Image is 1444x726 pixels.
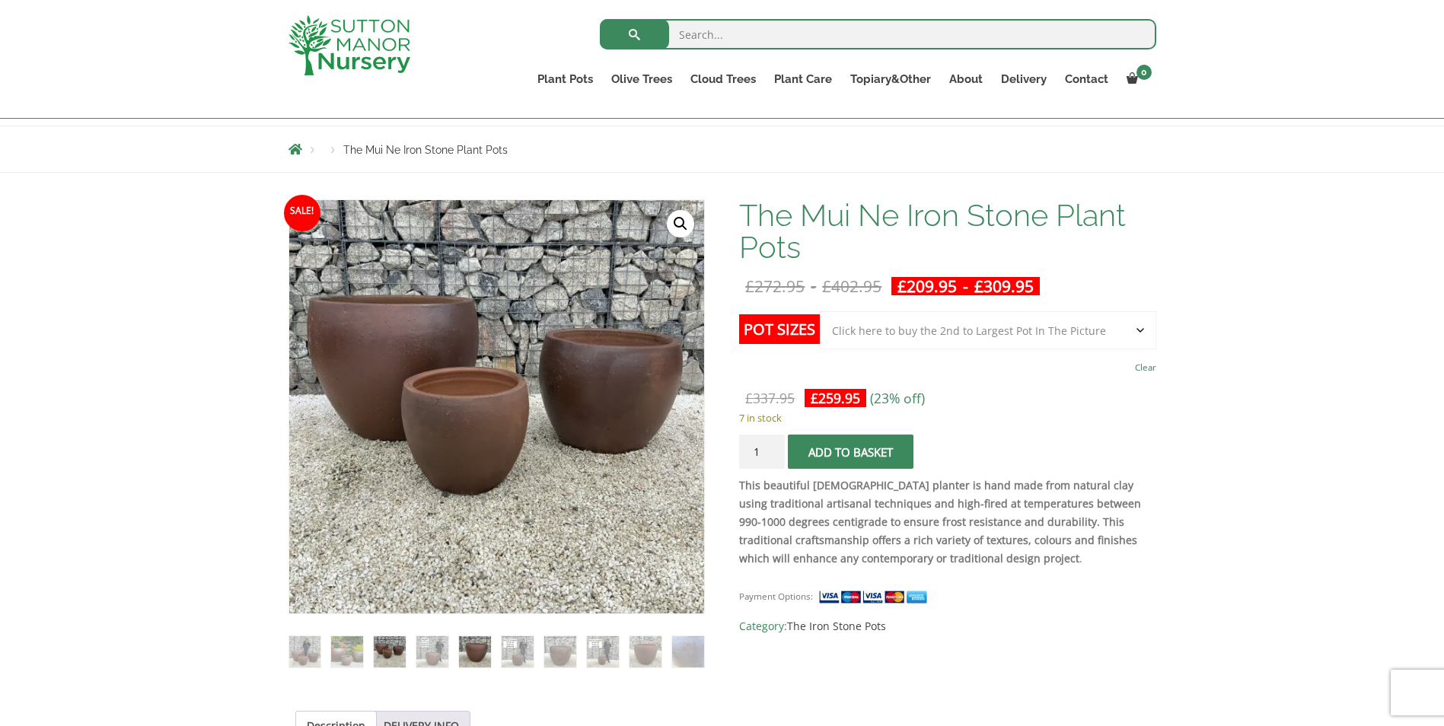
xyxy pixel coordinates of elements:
h1: The Mui Ne Iron Stone Plant Pots [739,199,1156,263]
span: Sale! [284,195,320,231]
input: Search... [600,19,1156,49]
span: £ [822,275,831,297]
a: The Iron Stone Pots [787,619,886,633]
bdi: 272.95 [745,275,805,297]
span: (23% off) [870,389,925,407]
input: Product quantity [739,435,785,469]
img: The Mui Ne Iron Stone Plant Pots - Image 6 [502,636,533,667]
span: £ [745,389,753,407]
img: The Mui Ne Iron Stone Plant Pots - Image 7 [544,636,575,667]
a: 0 [1117,68,1156,90]
a: Olive Trees [602,68,681,90]
bdi: 259.95 [811,389,860,407]
span: £ [897,275,907,297]
a: About [940,68,992,90]
img: The Mui Ne Iron Stone Plant Pots - Image 4 [416,636,448,667]
bdi: 402.95 [822,275,881,297]
img: The Mui Ne Iron Stone Plant Pots - Image 10 [672,636,703,667]
img: The Mui Ne Iron Stone Plant Pots - Image 8 [587,636,618,667]
a: Clear options [1135,357,1156,378]
span: £ [811,389,818,407]
img: The Mui Ne Iron Stone Plant Pots - Image 5 [459,636,490,667]
span: £ [745,275,754,297]
ins: - [891,277,1040,295]
button: Add to basket [788,435,913,469]
strong: This beautiful [DEMOGRAPHIC_DATA] planter is hand made from natural clay using traditional artisa... [739,478,1141,565]
img: The Mui Ne Iron Stone Plant Pots - Image 2 [331,636,362,667]
img: payment supported [818,589,932,605]
bdi: 209.95 [897,275,957,297]
span: The Mui Ne Iron Stone Plant Pots [343,144,508,156]
del: - [739,277,888,295]
label: Pot Sizes [739,314,820,344]
a: Contact [1056,68,1117,90]
a: View full-screen image gallery [667,210,694,237]
small: Payment Options: [739,591,813,602]
a: Plant Care [765,68,841,90]
a: Cloud Trees [681,68,765,90]
img: The Mui Ne Iron Stone Plant Pots - Image 9 [630,636,661,667]
p: . [739,476,1156,568]
span: Category: [739,617,1156,635]
bdi: 337.95 [745,389,795,407]
img: logo [288,15,410,75]
img: The Mui Ne Iron Stone Plant Pots - Image 3 [374,636,405,667]
img: The Mui Ne Iron Stone Plant Pots [289,636,320,667]
a: Plant Pots [528,68,602,90]
span: 0 [1136,65,1152,80]
a: Delivery [992,68,1056,90]
span: £ [974,275,983,297]
p: 7 in stock [739,409,1156,427]
bdi: 309.95 [974,275,1034,297]
nav: Breadcrumbs [288,143,1156,155]
a: Topiary&Other [841,68,940,90]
